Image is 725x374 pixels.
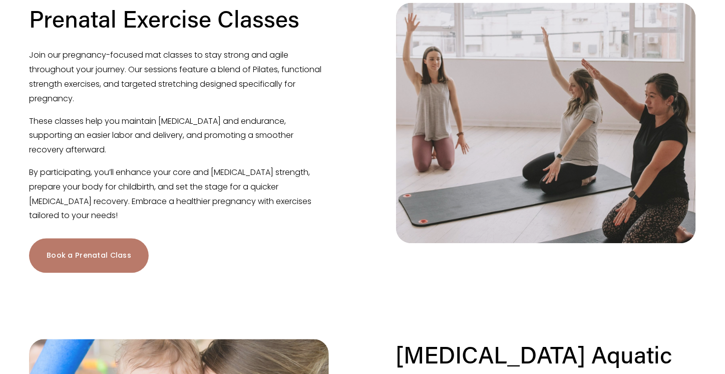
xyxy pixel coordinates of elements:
[29,3,299,34] h2: Prenatal Exercise Classes
[29,166,329,224] p: By participating, you’ll enhance your core and [MEDICAL_DATA] strength, prepare your body for chi...
[29,49,329,106] p: Join our pregnancy-focused mat classes to stay strong and agile throughout your journey. Our sess...
[29,115,329,158] p: These classes help you maintain [MEDICAL_DATA] and endurance, supporting an easier labor and deli...
[29,239,149,273] a: Book a Prenatal Class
